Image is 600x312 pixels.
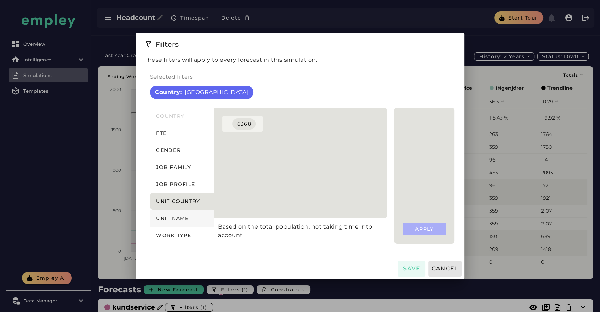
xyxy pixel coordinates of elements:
[156,232,191,239] span: Work type
[431,265,459,272] span: Cancel
[236,121,251,127] div: 6368
[398,261,425,277] button: Save
[156,215,189,221] span: Unit name
[155,88,182,97] b: Country:
[156,39,456,50] div: Filters
[156,147,181,153] span: Gender
[156,181,195,187] span: Job profile
[156,113,184,119] span: Country
[428,261,462,277] button: Cancel
[156,198,200,204] span: Unit country
[185,88,249,97] span: [GEOGRAPHIC_DATA]
[214,218,390,244] div: Based on the total population, not taking time into account
[403,265,420,272] span: Save
[150,73,193,81] label: Selected filters
[222,116,263,132] button: 6368
[144,56,456,67] p: These filters will apply to every forecast in this simulation.
[156,164,191,170] span: Job family
[156,130,167,136] span: FTE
